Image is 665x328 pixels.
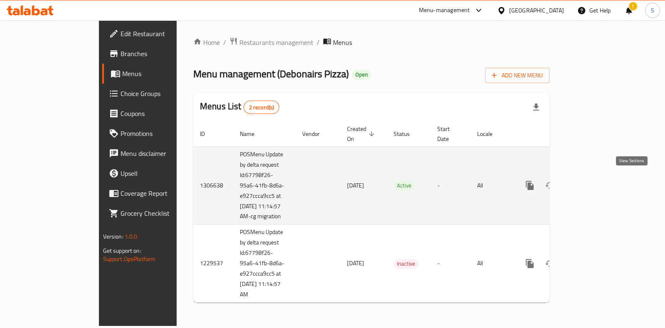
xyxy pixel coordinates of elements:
div: Menu-management [419,5,470,15]
span: Vendor [302,129,330,139]
li: / [223,37,226,47]
div: Active [394,181,415,191]
a: Upsell [102,163,210,183]
a: Restaurants management [229,37,313,48]
td: All [470,146,513,224]
h2: Menus List [200,100,279,114]
span: Created On [347,124,377,144]
span: ID [200,129,216,139]
a: Choice Groups [102,84,210,104]
span: Version: [103,231,123,242]
button: more [520,254,540,274]
span: Coverage Report [121,188,203,198]
span: Start Date [437,124,461,144]
span: Grocery Checklist [121,208,203,218]
div: Export file [526,97,546,117]
nav: breadcrumb [193,37,549,48]
div: Total records count [244,101,280,114]
td: All [470,224,513,303]
span: Coupons [121,109,203,118]
span: Get support on: [103,245,141,256]
a: Promotions [102,123,210,143]
span: Active [394,181,415,190]
a: Grocery Checklist [102,203,210,223]
td: - [431,146,470,224]
td: 1229537 [193,224,233,303]
a: Menu disclaimer [102,143,210,163]
a: Support.OpsPlatform [103,254,156,264]
span: Restaurants management [239,37,313,47]
span: Edit Restaurant [121,29,203,39]
span: Inactive [394,259,419,269]
span: S [651,6,654,15]
a: Coupons [102,104,210,123]
button: more [520,175,540,195]
span: [DATE] [347,180,364,191]
td: 1306638 [193,146,233,224]
span: Name [240,129,265,139]
td: POSMenu Update by delta request Id:67798f26-95a6-41fb-8d6a-e927ccca9cc5 at [DATE] 11:14:57 AM [233,224,296,303]
span: 1.0.0 [125,231,138,242]
span: Menus [333,37,352,47]
a: Edit Restaurant [102,24,210,44]
a: Coverage Report [102,183,210,203]
span: Locale [477,129,503,139]
span: Menu management ( Debonairs Pizza ) [193,64,349,83]
span: Open [352,71,371,78]
span: 2 record(s) [244,104,279,111]
span: Add New Menu [492,70,543,81]
span: Promotions [121,128,203,138]
div: [GEOGRAPHIC_DATA] [509,6,564,15]
button: Add New Menu [485,68,549,83]
button: Change Status [540,254,560,274]
span: Menus [122,69,203,79]
li: / [317,37,320,47]
div: Open [352,70,371,80]
span: Status [394,129,421,139]
table: enhanced table [193,121,606,303]
a: Branches [102,44,210,64]
button: Change Status [540,175,560,195]
th: Actions [513,121,606,147]
span: Upsell [121,168,203,178]
a: Menus [102,64,210,84]
td: - [431,224,470,303]
span: [DATE] [347,258,364,269]
td: POSMenu Update by delta request Id:67798f26-95a6-41fb-8d6a-e927ccca9cc5 at [DATE] 11:14:57 AM-cg ... [233,146,296,224]
span: Branches [121,49,203,59]
span: Menu disclaimer [121,148,203,158]
span: Choice Groups [121,89,203,99]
